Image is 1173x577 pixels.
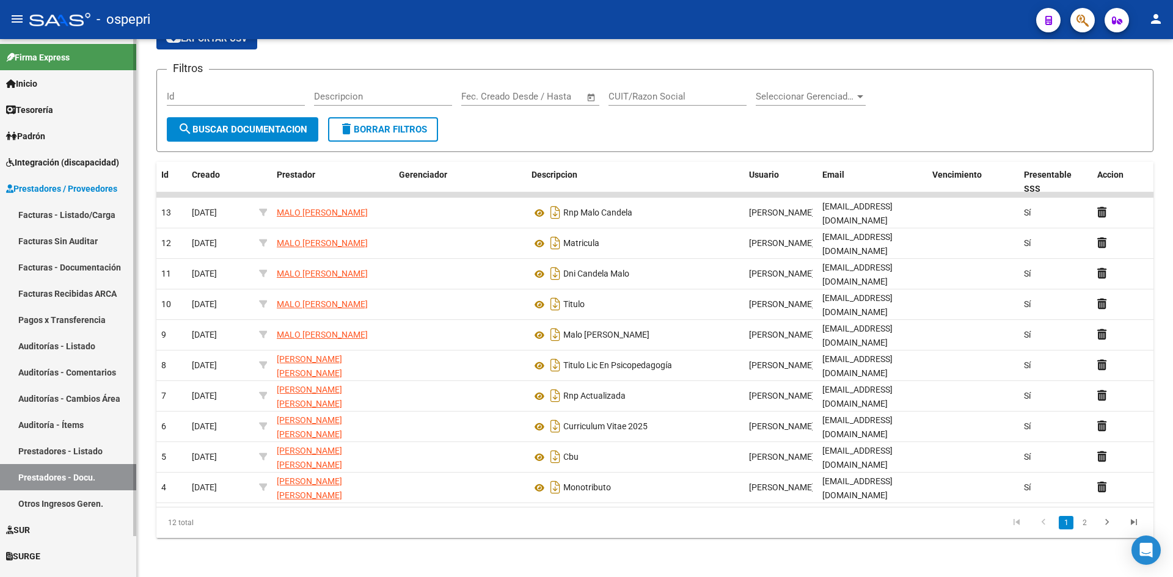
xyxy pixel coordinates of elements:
span: [PERSON_NAME] [749,452,814,462]
span: Sí [1024,452,1031,462]
span: 6 [161,421,166,431]
a: go to previous page [1032,516,1055,529]
datatable-header-cell: Vencimiento [927,162,1019,202]
span: [DATE] [192,238,217,248]
span: 10 [161,299,171,309]
a: go to next page [1095,516,1119,529]
span: MALO [PERSON_NAME] [277,208,368,217]
span: Titulo [563,300,585,310]
span: [PERSON_NAME] [749,330,814,339]
span: [PERSON_NAME] [749,482,814,492]
span: Sí [1024,421,1031,431]
span: [EMAIL_ADDRESS][DOMAIN_NAME] [822,232,893,256]
datatable-header-cell: Descripcion [527,162,745,202]
datatable-header-cell: Accion [1092,162,1153,202]
span: Seleccionar Gerenciador [756,91,855,102]
span: Curriculum Vitae 2025 [563,422,648,432]
span: MALO [PERSON_NAME] [277,299,368,309]
span: Firma Express [6,51,70,64]
span: Sí [1024,299,1031,309]
span: Creado [192,170,220,180]
span: MALO [PERSON_NAME] [277,269,368,278]
span: 4 [161,482,166,492]
button: Borrar Filtros [328,117,438,142]
i: Descargar documento [547,477,563,497]
span: [DATE] [192,299,217,309]
span: [EMAIL_ADDRESS][DOMAIN_NAME] [822,415,893,439]
span: Email [822,170,844,180]
span: Matricula [563,239,599,249]
i: Descargar documento [547,233,563,253]
i: Descargar documento [547,203,563,222]
span: Malo [PERSON_NAME] [563,330,649,340]
span: [DATE] [192,360,217,370]
span: [EMAIL_ADDRESS][DOMAIN_NAME] [822,324,893,347]
span: Sí [1024,269,1031,278]
li: page 2 [1075,512,1094,533]
span: [EMAIL_ADDRESS][DOMAIN_NAME] [822,446,893,470]
span: Monotributo [563,483,611,493]
span: Accion [1097,170,1124,180]
span: [EMAIL_ADDRESS][DOMAIN_NAME] [822,354,893,378]
a: 1 [1059,516,1073,529]
datatable-header-cell: Presentable SSS [1019,162,1092,202]
span: Sí [1024,330,1031,339]
span: Buscar Documentacion [178,124,307,135]
span: 8 [161,360,166,370]
span: Rnp Malo Candela [563,208,632,218]
datatable-header-cell: Creado [187,162,254,202]
span: Padrón [6,129,45,143]
datatable-header-cell: Id [156,162,187,202]
span: 7 [161,391,166,401]
span: Presentable SSS [1024,170,1072,194]
span: Sí [1024,482,1031,492]
span: Vencimiento [932,170,982,180]
span: Prestadores / Proveedores [6,182,117,195]
span: [PERSON_NAME] [PERSON_NAME] [277,476,342,500]
span: SURGE [6,550,40,563]
span: [PERSON_NAME] [749,269,814,278]
span: Dni Candela Malo [563,269,629,279]
i: Descargar documento [547,416,563,436]
span: [PERSON_NAME] [749,421,814,431]
span: [DATE] [192,421,217,431]
span: Titulo Lic En Psicopedagogía [563,361,672,371]
span: Sí [1024,208,1031,217]
span: [DATE] [192,391,217,401]
span: [EMAIL_ADDRESS][DOMAIN_NAME] [822,293,893,317]
span: 12 [161,238,171,248]
span: [PERSON_NAME] [749,299,814,309]
li: page 1 [1057,512,1075,533]
span: Sí [1024,238,1031,248]
span: [PERSON_NAME] [PERSON_NAME] [277,446,342,470]
span: [PERSON_NAME] [749,360,814,370]
span: [EMAIL_ADDRESS][DOMAIN_NAME] [822,385,893,408]
a: go to first page [1005,516,1028,529]
span: Sí [1024,360,1031,370]
mat-icon: menu [10,12,24,26]
span: Integración (discapacidad) [6,156,119,169]
span: [EMAIL_ADDRESS][DOMAIN_NAME] [822,476,893,500]
span: [PERSON_NAME] [749,238,814,248]
button: Buscar Documentacion [167,117,318,142]
div: Open Intercom Messenger [1131,535,1161,565]
span: [EMAIL_ADDRESS][DOMAIN_NAME] [822,263,893,286]
a: 2 [1077,516,1092,529]
span: 9 [161,330,166,339]
span: Tesorería [6,103,53,117]
input: Fecha inicio [461,91,511,102]
span: Cbu [563,452,579,462]
span: - ospepri [97,6,150,33]
span: [PERSON_NAME] [PERSON_NAME] [277,415,342,439]
span: 5 [161,452,166,462]
span: Borrar Filtros [339,124,427,135]
i: Descargar documento [547,325,563,344]
span: [DATE] [192,482,217,492]
span: 11 [161,269,171,278]
span: MALO [PERSON_NAME] [277,238,368,248]
button: Open calendar [585,90,599,104]
span: SUR [6,523,30,537]
span: [DATE] [192,269,217,278]
i: Descargar documento [547,264,563,283]
mat-icon: delete [339,122,354,136]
